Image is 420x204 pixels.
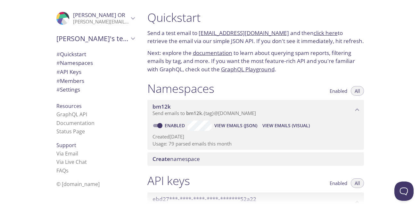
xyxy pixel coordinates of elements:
h1: Quickstart [147,10,364,25]
a: GraphQL Playground [221,66,275,73]
div: API Keys [51,67,140,76]
button: All [351,178,364,188]
a: Via Email [56,150,78,157]
span: Members [56,77,84,84]
span: View Emails (Visual) [262,122,310,129]
p: Usage: 79 parsed emails this month [152,140,359,147]
div: Athira OR [51,8,140,29]
a: Documentation [56,120,95,127]
div: Athira's team [51,30,140,47]
a: Status Page [56,128,85,135]
span: Support [56,142,76,149]
a: Via Live Chat [56,158,87,165]
p: Send a test email to and then to retrieve the email via our simple JSON API. If you don't see it ... [147,29,364,45]
span: # [56,77,60,84]
span: Quickstart [56,50,86,58]
a: Enabled [164,122,187,129]
span: © [DOMAIN_NAME] [56,181,100,188]
span: Create [152,155,170,163]
span: # [56,59,60,67]
div: Members [51,76,140,85]
button: Enabled [326,86,351,96]
span: bm12k [152,103,171,110]
span: Settings [56,86,80,93]
iframe: Help Scout Beacon - Open [394,182,414,201]
span: namespace [152,155,200,163]
span: [PERSON_NAME] OR [73,11,125,19]
span: Resources [56,102,82,110]
p: Next: explore the to learn about querying spam reports, filtering emails by tag, and more. If you... [147,49,364,74]
a: GraphQL API [56,111,87,118]
div: Namespaces [51,58,140,67]
span: # [56,68,60,75]
p: Created [DATE] [152,133,359,140]
div: Quickstart [51,50,140,59]
button: View Emails (JSON) [212,120,260,131]
div: Create namespace [147,152,364,166]
span: Send emails to . {tag} @[DOMAIN_NAME] [152,110,256,116]
button: View Emails (Visual) [260,120,312,131]
span: Namespaces [56,59,93,67]
div: bm12k namespace [147,100,364,120]
h1: API keys [147,173,190,188]
a: FAQ [56,167,69,174]
span: API Keys [56,68,81,75]
span: s [66,167,69,174]
h1: Namespaces [147,81,214,96]
span: # [56,86,60,93]
a: [EMAIL_ADDRESS][DOMAIN_NAME] [199,29,289,37]
a: click here [314,29,338,37]
button: Enabled [326,178,351,188]
p: [PERSON_NAME][EMAIL_ADDRESS][DOMAIN_NAME] [73,19,129,25]
span: # [56,50,60,58]
div: Team Settings [51,85,140,94]
span: bm12k [186,110,202,116]
span: [PERSON_NAME]'s team [56,34,129,43]
button: All [351,86,364,96]
a: documentation [193,49,232,57]
span: View Emails (JSON) [214,122,257,129]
